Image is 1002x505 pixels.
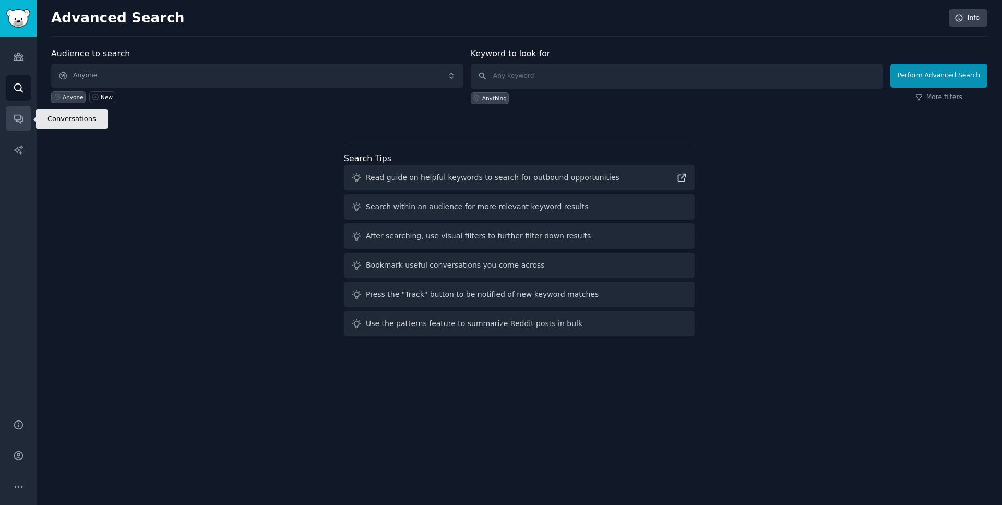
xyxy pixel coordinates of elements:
[344,153,391,163] label: Search Tips
[366,231,591,242] div: After searching, use visual filters to further filter down results
[471,64,883,89] input: Any keyword
[51,64,463,88] button: Anyone
[915,93,962,102] a: More filters
[482,94,507,102] div: Anything
[51,10,943,27] h2: Advanced Search
[89,91,115,103] a: New
[949,9,987,27] a: Info
[63,93,83,101] div: Anyone
[471,49,551,58] label: Keyword to look for
[51,49,130,58] label: Audience to search
[101,93,113,101] div: New
[366,201,589,212] div: Search within an audience for more relevant keyword results
[890,64,987,88] button: Perform Advanced Search
[366,172,619,183] div: Read guide on helpful keywords to search for outbound opportunities
[6,9,30,28] img: GummySearch logo
[366,289,599,300] div: Press the "Track" button to be notified of new keyword matches
[366,318,582,329] div: Use the patterns feature to summarize Reddit posts in bulk
[366,260,545,271] div: Bookmark useful conversations you come across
